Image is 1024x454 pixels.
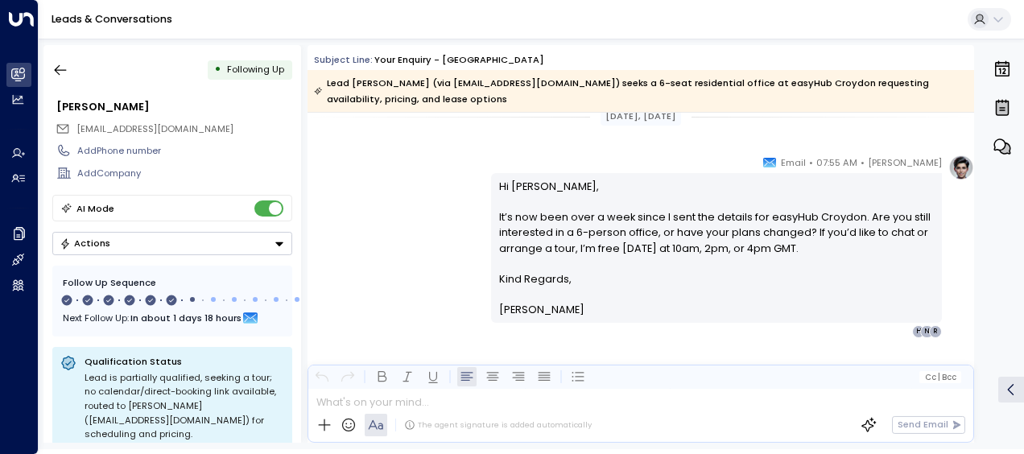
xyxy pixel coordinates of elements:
[85,355,284,368] p: Qualification Status
[52,232,292,255] button: Actions
[338,367,357,386] button: Redo
[948,155,974,180] img: profile-logo.png
[63,309,282,327] div: Next Follow Up:
[929,325,942,338] div: R
[76,122,233,136] span: Sihle.Dhlamini@instantoffices.com
[499,271,572,287] span: Kind Regards,
[374,53,544,67] div: Your enquiry - [GEOGRAPHIC_DATA]
[499,302,584,317] span: [PERSON_NAME]
[861,155,865,171] span: •
[214,58,221,81] div: •
[404,419,592,431] div: The agent signature is added automatically
[938,373,940,382] span: |
[816,155,857,171] span: 07:55 AM
[781,155,806,171] span: Email
[925,373,956,382] span: Cc Bcc
[77,167,291,180] div: AddCompany
[314,53,373,66] span: Subject Line:
[77,144,291,158] div: AddPhone number
[919,371,961,383] button: Cc|Bcc
[52,12,172,26] a: Leads & Conversations
[312,367,332,386] button: Undo
[809,155,813,171] span: •
[499,179,935,271] p: Hi [PERSON_NAME], It’s now been over a week since I sent the details for easyHub Croydon. Are you...
[76,122,233,135] span: [EMAIL_ADDRESS][DOMAIN_NAME]
[920,325,933,338] div: N
[85,371,284,442] div: Lead is partially qualified, seeking a tour; no calendar/direct-booking link available, routed to...
[227,63,284,76] span: Following Up
[868,155,942,171] span: [PERSON_NAME]
[56,99,291,114] div: [PERSON_NAME]
[63,276,282,290] div: Follow Up Sequence
[76,200,114,217] div: AI Mode
[601,107,682,126] div: [DATE], [DATE]
[60,237,110,249] div: Actions
[130,309,242,327] span: In about 1 days 18 hours
[52,232,292,255] div: Button group with a nested menu
[314,75,966,107] div: Lead [PERSON_NAME] (via [EMAIL_ADDRESS][DOMAIN_NAME]) seeks a 6-seat residential office at easyHu...
[912,325,925,338] div: H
